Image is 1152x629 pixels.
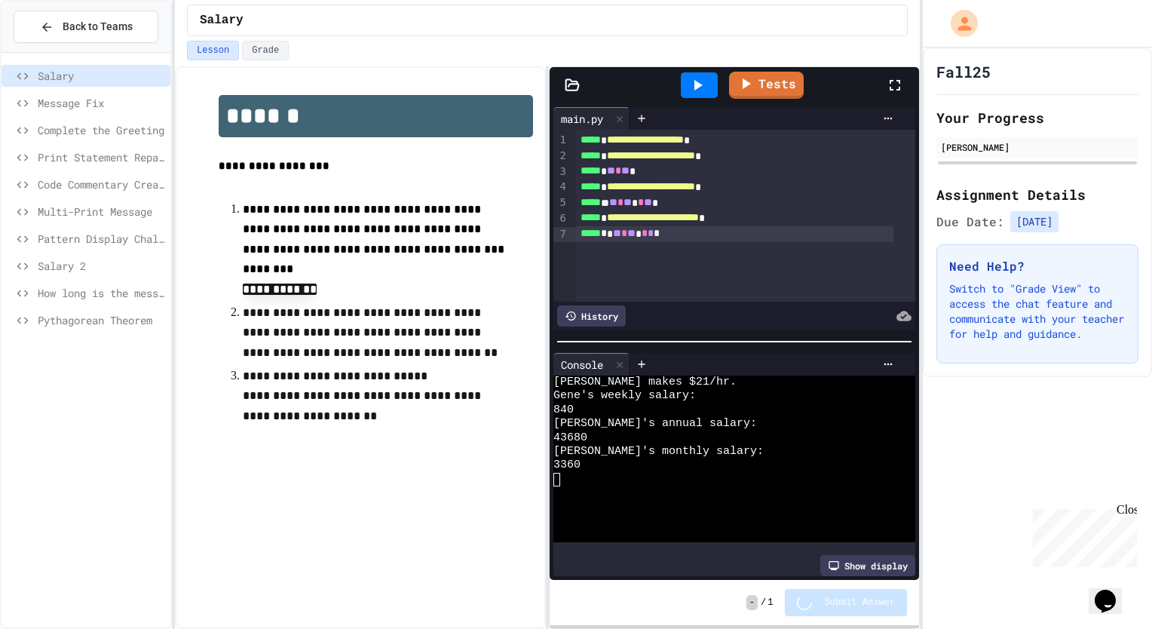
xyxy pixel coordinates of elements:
[63,19,133,35] span: Back to Teams
[553,164,568,180] div: 3
[38,204,164,219] span: Multi-Print Message
[936,213,1004,231] span: Due Date:
[935,6,982,41] div: My Account
[746,595,758,610] span: -
[936,107,1138,128] h2: Your Progress
[553,179,568,195] div: 4
[553,357,611,373] div: Console
[38,258,164,274] span: Salary 2
[1010,211,1059,232] span: [DATE]
[553,389,696,403] span: Gene's weekly salary:
[553,227,568,243] div: 7
[38,285,164,301] span: How long is the message?
[949,281,1126,342] p: Switch to "Grade View" to access the chat feature and communicate with your teacher for help and ...
[936,184,1138,205] h2: Assignment Details
[553,403,574,417] span: 840
[38,122,164,138] span: Complete the Greeting
[553,111,611,127] div: main.py
[38,231,164,247] span: Pattern Display Challenge
[38,68,164,84] span: Salary
[761,597,766,609] span: /
[187,41,239,60] button: Lesson
[553,459,581,472] span: 3360
[1027,503,1137,567] iframe: chat widget
[553,445,764,459] span: [PERSON_NAME]'s monthly salary:
[38,95,164,111] span: Message Fix
[820,555,915,576] div: Show display
[553,417,757,431] span: [PERSON_NAME]'s annual salary:
[767,597,773,609] span: 1
[38,176,164,192] span: Code Commentary Creator
[38,312,164,328] span: Pythagorean Theorem
[949,257,1126,275] h3: Need Help?
[729,72,804,99] a: Tests
[941,140,1134,154] div: [PERSON_NAME]
[936,61,991,82] h1: Fall25
[242,41,289,60] button: Grade
[553,195,568,211] div: 5
[553,133,568,149] div: 1
[1089,569,1137,614] iframe: chat widget
[557,305,626,327] div: History
[200,11,244,29] span: Salary
[38,149,164,165] span: Print Statement Repair
[553,376,737,389] span: [PERSON_NAME] makes $21/hr.
[553,149,568,164] div: 2
[553,431,587,445] span: 43680
[824,597,895,609] span: Submit Answer
[6,6,104,96] div: Chat with us now!Close
[553,211,568,227] div: 6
